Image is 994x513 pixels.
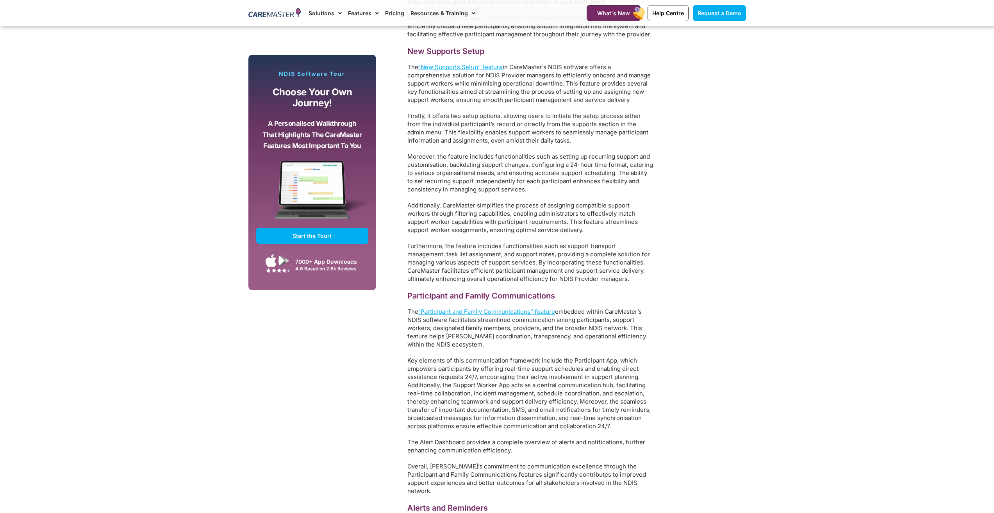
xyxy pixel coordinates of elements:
span: Firstly, it offers two setup options, allowing users to initiate the setup process either from th... [407,112,648,144]
h3: New Supports Setup [407,46,653,57]
a: What's New [587,5,641,21]
span: Help Centre [652,10,684,16]
img: CareMaster Software Mockup on Screen [256,161,369,228]
span: What's New [597,10,630,16]
span: in CareMaster’s NDIS software offers a comprehensive solution for NDIS Provider managers to effic... [407,63,651,104]
a: Help Centre [648,5,689,21]
span: The Alert Dashboard provides a complete overview of alerts and notifications, further enhancing c... [407,438,645,454]
span: Start the Tour! [293,232,332,239]
span: Additionally, CareMaster simplifies the process of assigning compatible support workers through f... [407,202,638,234]
span: Request a Demo [698,10,741,16]
span: Key elements of this communication framework include the Participant App, which empowers particip... [407,357,651,430]
p: NDIS Software Tour [256,70,369,77]
a: Request a Demo [693,5,746,21]
span: Furthermore, the feature includes functionalities such as support transport management, task list... [407,242,650,282]
span: Moreover, the feature includes functionalities such as setting up recurring support and customisa... [407,153,653,193]
img: Google Play App Icon [278,255,289,266]
p: Choose your own journey! [262,87,363,109]
img: Google Play Store App Review Stars [266,268,289,273]
span: The [407,63,418,71]
a: “New Supports Setup” feature [418,63,503,71]
h3: Participant and Family Communications [407,291,653,301]
img: CareMaster Logo [248,7,301,19]
span: embedded within CareMaster’s NDIS software facilitates streamlined communication among participan... [407,308,646,348]
a: “Participant and Family Communications” feature [418,308,555,315]
span: Overall, [PERSON_NAME]’s commitment to communication excellence through the Participant and Famil... [407,463,646,495]
div: 4.6 Based on 2.6k Reviews [295,266,364,272]
div: 7000+ App Downloads [295,257,364,266]
a: Start the Tour! [256,228,369,244]
p: A personalised walkthrough that highlights the CareMaster features most important to you [262,118,363,152]
span: The [407,308,418,315]
img: Apple App Store Icon [266,254,277,267]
